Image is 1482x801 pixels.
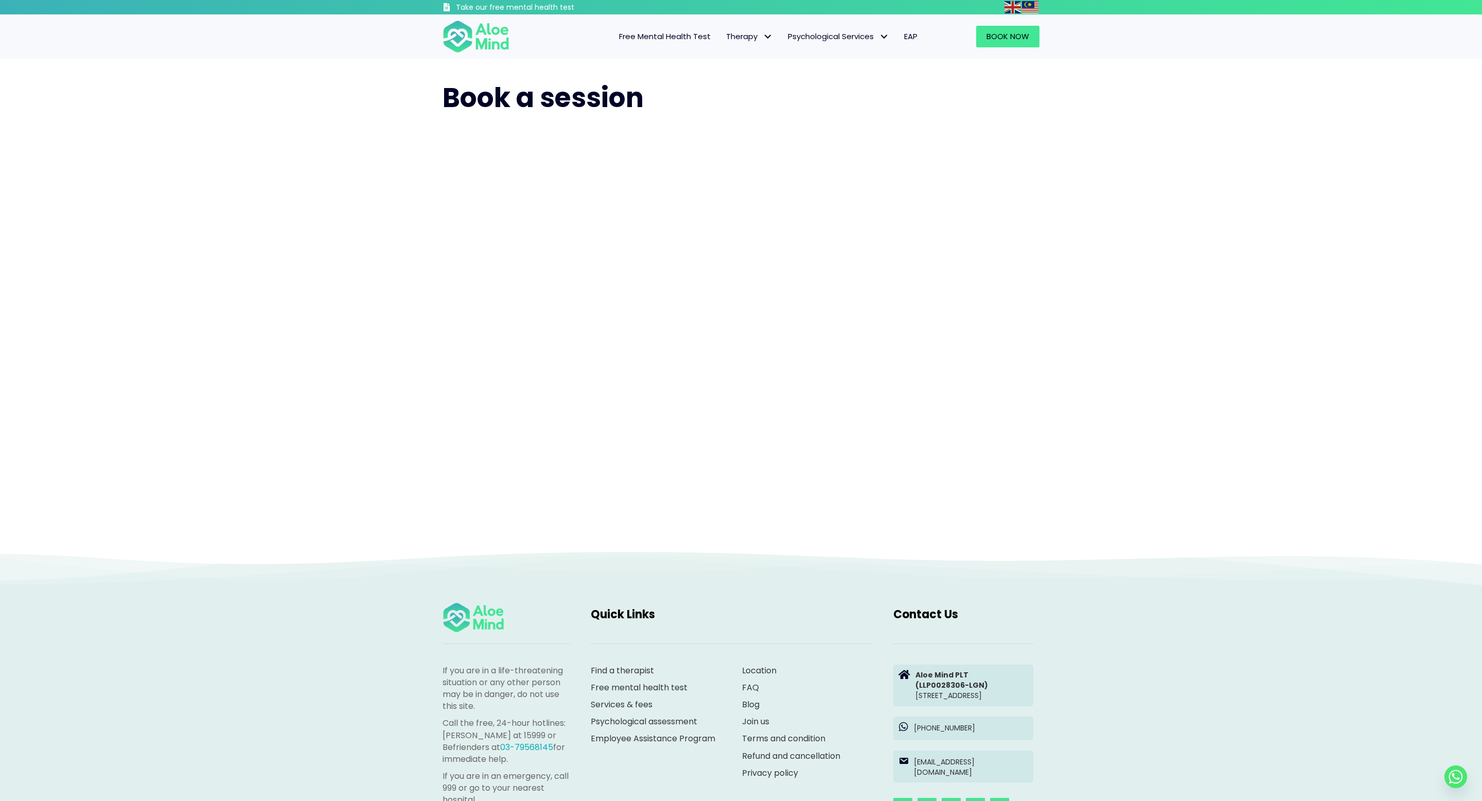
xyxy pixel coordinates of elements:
a: Employee Assistance Program [591,733,715,744]
a: Terms and condition [742,733,825,744]
a: Join us [742,716,769,727]
img: Aloe mind Logo [443,20,509,54]
a: Psychological assessment [591,716,697,727]
a: EAP [896,26,925,47]
a: English [1004,1,1022,13]
a: Book Now [976,26,1039,47]
span: Therapy [726,31,772,42]
a: Take our free mental health test [443,3,629,14]
a: Free Mental Health Test [611,26,718,47]
img: Aloe mind Logo [443,602,504,633]
p: [STREET_ADDRESS] [915,670,1028,701]
a: FAQ [742,682,759,693]
p: [EMAIL_ADDRESS][DOMAIN_NAME] [914,757,1028,778]
a: Free mental health test [591,682,687,693]
a: Psychological ServicesPsychological Services: submenu [780,26,896,47]
span: EAP [904,31,918,42]
p: [PHONE_NUMBER] [914,723,1028,733]
a: TherapyTherapy: submenu [718,26,780,47]
a: [PHONE_NUMBER] [893,717,1033,740]
a: Services & fees [591,699,652,710]
span: Book Now [986,31,1029,42]
strong: (LLP0028306-LGN) [915,680,988,690]
a: Malay [1022,1,1039,13]
a: Location [742,665,777,676]
a: Find a therapist [591,665,654,676]
a: [EMAIL_ADDRESS][DOMAIN_NAME] [893,751,1033,783]
span: Psychological Services: submenu [876,29,891,44]
a: Whatsapp [1444,765,1467,788]
iframe: Booking widget [443,137,1039,527]
span: Psychological Services [788,31,889,42]
p: Call the free, 24-hour hotlines: [PERSON_NAME] at 15999 or Befrienders at for immediate help. [443,717,570,765]
span: Book a session [443,79,644,116]
p: If you are in a life-threatening situation or any other person may be in danger, do not use this ... [443,665,570,712]
span: Contact Us [893,606,958,622]
nav: Menu [523,26,925,47]
a: Privacy policy [742,767,798,779]
strong: Aloe Mind PLT [915,670,968,680]
h3: Take our free mental health test [456,3,629,13]
span: Therapy: submenu [760,29,775,44]
a: Aloe Mind PLT(LLP0028306-LGN)[STREET_ADDRESS] [893,665,1033,706]
span: Quick Links [591,606,655,622]
a: Blog [742,699,760,710]
a: 03-79568145 [500,741,553,753]
img: en [1004,1,1021,13]
img: ms [1022,1,1038,13]
span: Free Mental Health Test [619,31,711,42]
a: Refund and cancellation [742,750,840,762]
